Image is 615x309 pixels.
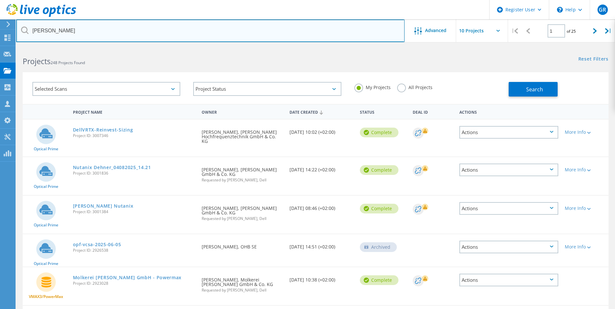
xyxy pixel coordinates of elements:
div: Archived [360,242,397,252]
span: of 25 [567,29,576,34]
div: Complete [360,165,398,175]
div: Actions [459,164,558,176]
span: 248 Projects Found [51,60,85,65]
button: Search [509,82,558,97]
div: Complete [360,128,398,137]
div: More Info [565,245,605,249]
span: Optical Prime [34,223,58,227]
a: opf-vcsa-2025-06-05 [73,242,121,247]
span: Project ID: 2923028 [73,281,195,285]
div: [DATE] 10:02 (+02:00) [286,120,357,141]
div: | [602,19,615,42]
div: Project Status [193,82,341,96]
span: Search [526,86,543,93]
label: My Projects [354,84,391,90]
div: Actions [459,274,558,286]
div: Selected Scans [32,82,180,96]
span: Project ID: 3001384 [73,210,195,214]
div: | [508,19,521,42]
div: Actions [459,241,558,253]
div: More Info [565,206,605,211]
span: Project ID: 3001836 [73,171,195,175]
span: Optical Prime [34,147,58,151]
div: Date Created [286,106,357,118]
div: Project Name [70,106,199,118]
a: Nutanix Dehner_04082025_14.21 [73,165,151,170]
div: [PERSON_NAME], Molkerei [PERSON_NAME] GmbH & Co. KG [198,267,286,299]
span: Project ID: 3007346 [73,134,195,138]
b: Projects [23,56,51,66]
div: [DATE] 08:46 (+02:00) [286,196,357,217]
span: Advanced [425,28,446,33]
label: All Projects [397,84,432,90]
div: [DATE] 14:51 (+02:00) [286,234,357,256]
div: Status [357,106,409,118]
a: Molkerei [PERSON_NAME] GmbH - Powermax [73,275,182,280]
div: Actions [459,126,558,139]
input: Search projects by name, owner, ID, company, etc [16,19,405,42]
div: [PERSON_NAME], [PERSON_NAME] GmbH & Co. KG [198,157,286,189]
div: [PERSON_NAME], OHB SE [198,234,286,256]
div: [PERSON_NAME], [PERSON_NAME] GmbH & Co. KG [198,196,286,227]
span: Requested by [PERSON_NAME], Dell [202,288,283,292]
div: [DATE] 14:22 (+02:00) [286,157,357,178]
span: GR [599,7,606,12]
span: Optical Prime [34,185,58,189]
div: [DATE] 10:38 (+02:00) [286,267,357,289]
a: Reset Filters [578,57,609,62]
span: Optical Prime [34,262,58,266]
div: Owner [198,106,286,118]
a: Live Optics Dashboard [6,14,76,18]
div: Actions [456,106,562,118]
div: More Info [565,167,605,172]
svg: \n [557,7,563,13]
span: Project ID: 2926538 [73,248,195,252]
div: [PERSON_NAME], [PERSON_NAME] Hochfrequenztechnik GmbH & Co. KG [198,120,286,150]
div: Actions [459,202,558,215]
span: VMAX3/PowerMax [29,295,63,299]
div: More Info [565,130,605,134]
span: Requested by [PERSON_NAME], Dell [202,178,283,182]
div: Complete [360,275,398,285]
a: DellVRTX-Reinvest-Sizing [73,128,133,132]
a: [PERSON_NAME] Nutanix [73,204,134,208]
div: Deal Id [409,106,456,118]
div: Complete [360,204,398,213]
span: Requested by [PERSON_NAME], Dell [202,217,283,221]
